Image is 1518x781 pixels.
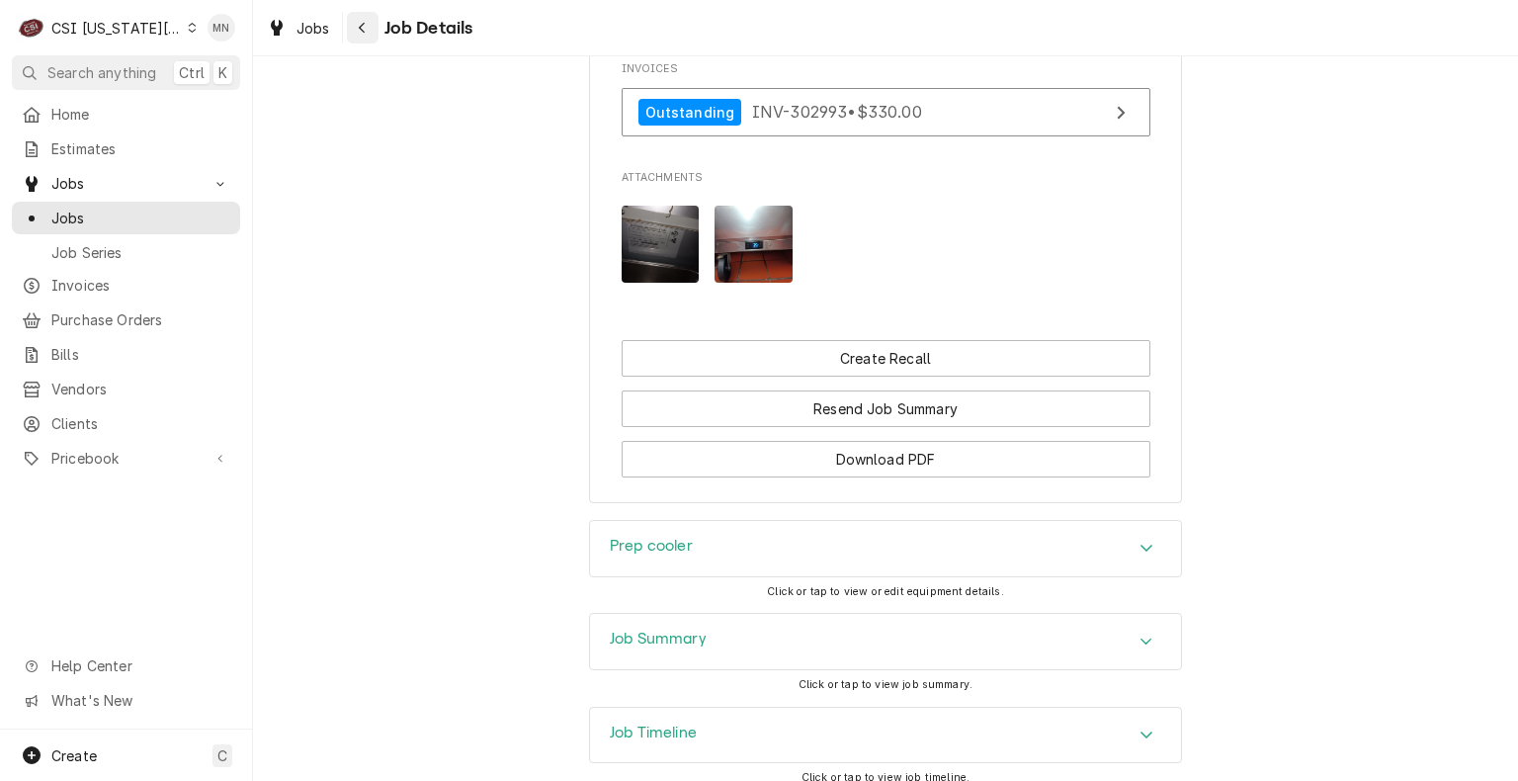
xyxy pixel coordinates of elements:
span: Attachments [622,190,1150,299]
span: Pricebook [51,448,201,469]
a: Go to Jobs [12,167,240,200]
span: Estimates [51,138,230,159]
a: Jobs [12,202,240,234]
span: Job Details [379,15,473,42]
span: Click or tap to view job summary. [799,678,972,691]
button: Resend Job Summary [622,390,1150,427]
span: Purchase Orders [51,309,230,330]
div: Outstanding [638,99,742,126]
span: Home [51,104,230,125]
span: K [218,62,227,83]
h3: Job Timeline [610,724,697,742]
span: Ctrl [179,62,205,83]
div: Invoices [622,61,1150,146]
a: Go to Pricebook [12,442,240,475]
button: Accordion Details Expand Trigger [590,708,1181,763]
div: C [18,14,45,42]
div: Melissa Nehls's Avatar [208,14,235,42]
button: Search anythingCtrlK [12,55,240,90]
div: Attachments [622,170,1150,299]
span: Vendors [51,379,230,399]
span: Attachments [622,170,1150,186]
span: Job Series [51,242,230,263]
span: Create [51,747,97,764]
span: Help Center [51,655,228,676]
span: Search anything [47,62,156,83]
button: Accordion Details Expand Trigger [590,521,1181,576]
span: Invoices [622,61,1150,77]
a: Invoices [12,269,240,302]
div: Button Group Row [622,427,1150,477]
span: Jobs [51,208,230,228]
div: Button Group Row [622,377,1150,427]
div: Button Group Row [622,340,1150,377]
div: CSI Kansas City.'s Avatar [18,14,45,42]
a: View Invoice [622,88,1150,136]
span: Invoices [51,275,230,296]
a: Purchase Orders [12,304,240,336]
a: Go to What's New [12,684,240,717]
div: MN [208,14,235,42]
button: Accordion Details Expand Trigger [590,614,1181,669]
h3: Prep cooler [610,537,693,556]
span: Bills [51,344,230,365]
a: Jobs [259,12,338,44]
div: Job Timeline [589,707,1182,764]
span: INV-302993 • $330.00 [752,102,922,122]
a: Home [12,98,240,130]
img: SeUCWVv2SdGM2V3075Y6 [715,206,793,284]
a: Vendors [12,373,240,405]
div: Accordion Header [590,614,1181,669]
button: Navigate back [347,12,379,43]
span: What's New [51,690,228,711]
span: Jobs [51,173,201,194]
div: Prep cooler [589,520,1182,577]
div: Button Group [622,340,1150,477]
div: Job Summary [589,613,1182,670]
a: Bills [12,338,240,371]
span: Jobs [296,18,330,39]
div: CSI [US_STATE][GEOGRAPHIC_DATA]. [51,18,182,39]
a: Estimates [12,132,240,165]
img: 8rBnr3cORVm5T3qGFBan [622,206,700,284]
button: Download PDF [622,441,1150,477]
div: Accordion Header [590,708,1181,763]
button: Create Recall [622,340,1150,377]
span: Clients [51,413,230,434]
span: Click or tap to view or edit equipment details. [767,585,1004,598]
span: C [217,745,227,766]
h3: Job Summary [610,630,707,649]
a: Job Series [12,236,240,269]
a: Clients [12,407,240,440]
a: Go to Help Center [12,650,240,682]
div: Accordion Header [590,521,1181,576]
